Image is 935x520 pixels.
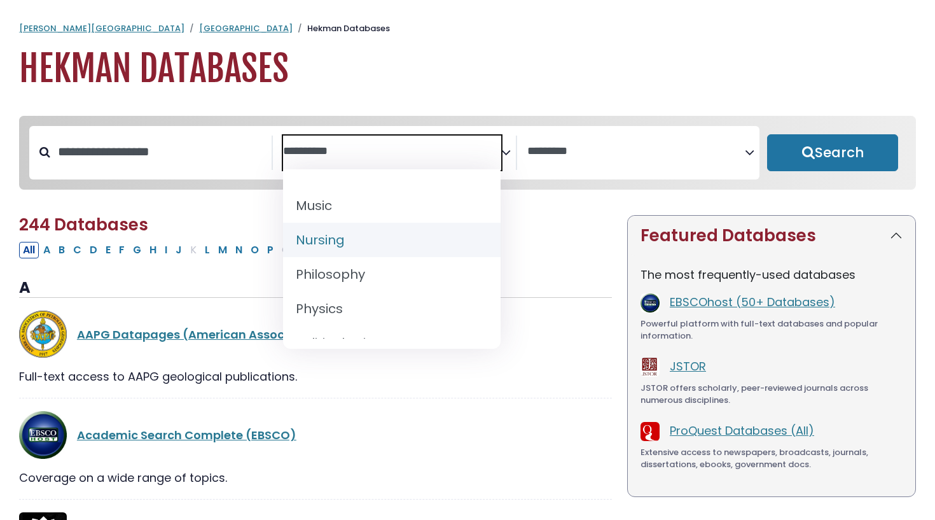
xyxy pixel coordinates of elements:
button: Filter Results G [129,242,145,258]
button: Filter Results O [247,242,263,258]
textarea: Search [283,145,501,158]
a: [GEOGRAPHIC_DATA] [199,22,293,34]
a: JSTOR [670,358,706,374]
div: Coverage on a wide range of topics. [19,469,612,486]
div: Powerful platform with full-text databases and popular information. [641,318,903,342]
a: EBSCOhost (50+ Databases) [670,294,835,310]
p: The most frequently-used databases [641,266,903,283]
h3: A [19,279,612,298]
li: Hekman Databases [293,22,390,35]
button: Filter Results J [172,242,186,258]
button: Filter Results D [86,242,101,258]
button: Featured Databases [628,216,915,256]
button: Filter Results P [263,242,277,258]
a: Academic Search Complete (EBSCO) [77,427,296,443]
nav: breadcrumb [19,22,916,35]
a: ProQuest Databases (All) [670,423,814,439]
li: Philosophy [283,257,501,292]
li: Nursing [283,223,501,257]
button: Filter Results N [232,242,246,258]
button: Submit for Search Results [767,134,898,171]
button: Filter Results C [69,242,85,258]
button: Filter Results M [214,242,231,258]
button: Filter Results I [161,242,171,258]
div: Extensive access to newspapers, broadcasts, journals, dissertations, ebooks, government docs. [641,446,903,471]
input: Search database by title or keyword [50,141,272,162]
span: 244 Databases [19,213,148,236]
nav: Search filters [19,116,916,190]
div: Alpha-list to filter by first letter of database name [19,241,448,257]
div: Full-text access to AAPG geological publications. [19,368,612,385]
li: Physics [283,292,501,326]
button: Filter Results F [115,242,128,258]
a: AAPG Datapages (American Association of Petroleum Geologists) [77,327,471,342]
button: Filter Results H [146,242,160,258]
div: JSTOR offers scholarly, peer-reviewed journals across numerous disciplines. [641,382,903,407]
li: Political Science [283,326,501,360]
button: Filter Results B [55,242,69,258]
textarea: Search [527,145,745,158]
button: All [19,242,39,258]
li: Music [283,188,501,223]
button: Filter Results L [201,242,214,258]
h1: Hekman Databases [19,48,916,90]
button: Filter Results E [102,242,114,258]
button: Filter Results A [39,242,54,258]
a: [PERSON_NAME][GEOGRAPHIC_DATA] [19,22,184,34]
